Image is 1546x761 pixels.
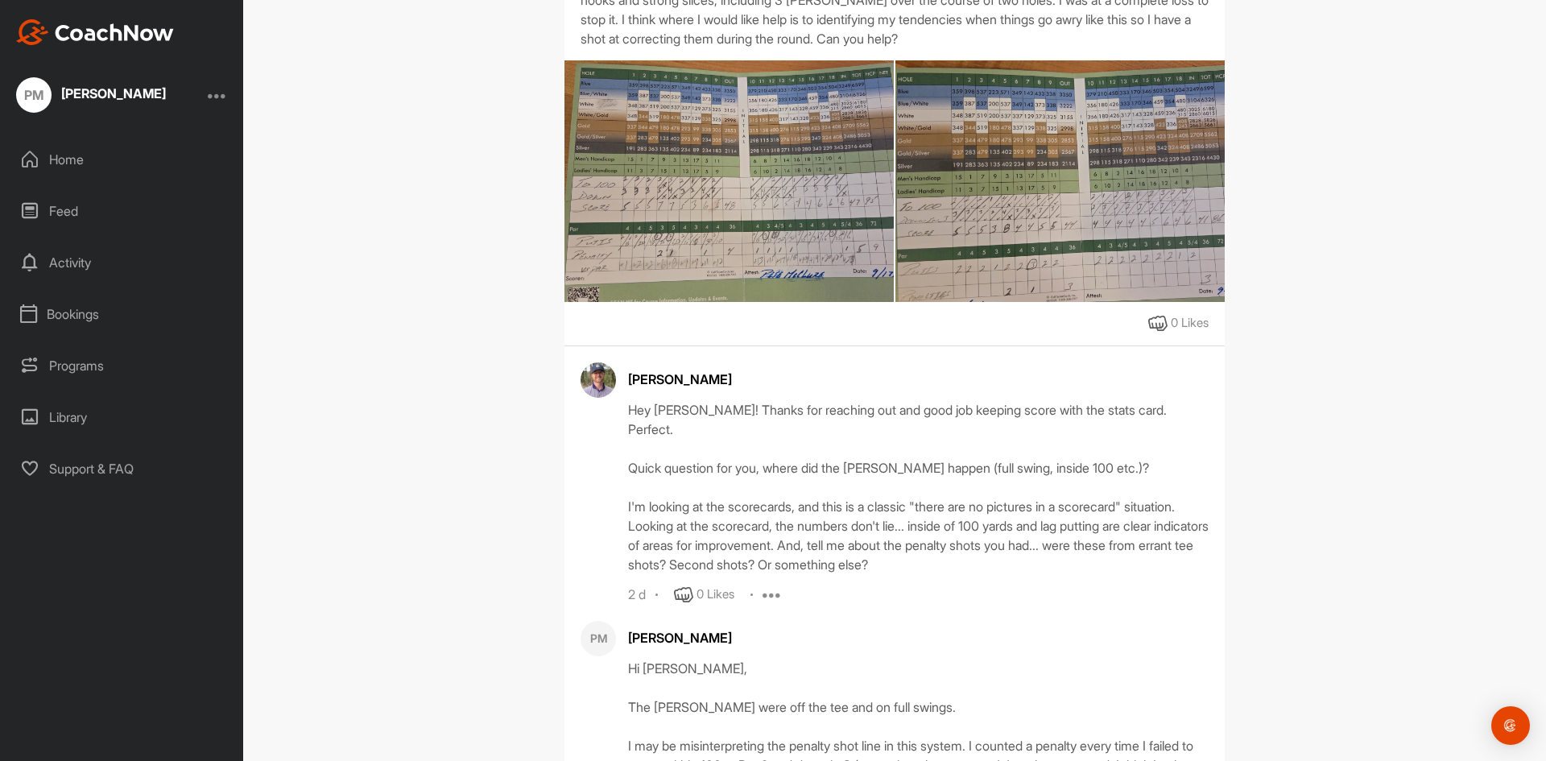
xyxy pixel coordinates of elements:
div: Activity [9,242,236,283]
div: Hey [PERSON_NAME]! Thanks for reaching out and good job keeping score with the stats card. Perfec... [628,400,1209,574]
div: PM [16,77,52,113]
div: Support & FAQ [9,449,236,489]
div: PM [581,621,616,656]
div: 0 Likes [1171,314,1209,333]
div: [PERSON_NAME] [628,628,1209,647]
div: Open Intercom Messenger [1491,706,1530,745]
div: Library [9,397,236,437]
div: 2 d [628,587,646,603]
div: [PERSON_NAME] [628,370,1209,389]
div: 0 Likes [697,585,734,604]
div: [PERSON_NAME] [61,87,166,100]
div: Bookings [9,294,236,334]
div: Home [9,139,236,180]
div: Programs [9,345,236,386]
img: avatar [581,362,616,398]
div: Feed [9,191,236,231]
img: CoachNow [16,19,174,45]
